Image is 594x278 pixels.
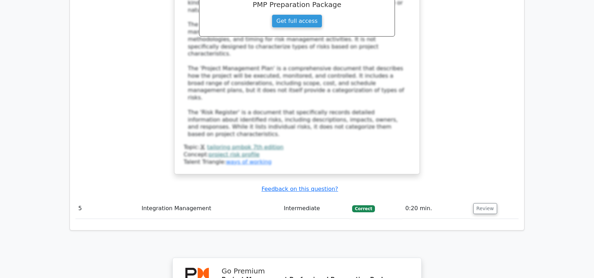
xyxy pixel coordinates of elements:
a: project risk profile [209,151,260,158]
div: Topic: [184,144,410,151]
div: Concept: [184,151,410,159]
td: 0:20 min. [402,199,470,219]
a: tailoring pmbok 7th edition [207,144,284,150]
div: Talent Triangle: [184,144,410,166]
a: Feedback on this question? [262,186,338,192]
td: Integration Management [139,199,281,219]
button: Review [473,203,497,214]
span: Correct [352,205,375,212]
td: 5 [75,199,139,219]
td: Intermediate [281,199,349,219]
a: ways of working [226,159,272,165]
a: Get full access [272,14,322,28]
